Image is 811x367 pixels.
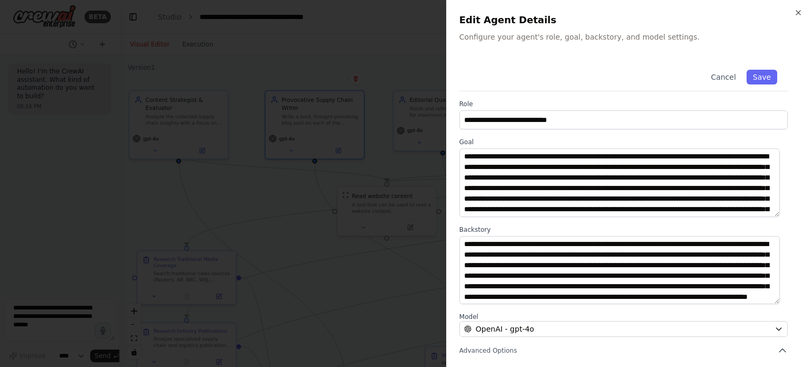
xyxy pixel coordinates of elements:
h2: Edit Agent Details [459,13,798,27]
label: Backstory [459,225,788,234]
span: OpenAI - gpt-4o [476,324,534,334]
button: OpenAI - gpt-4o [459,321,788,337]
button: Save [747,70,777,84]
p: Configure your agent's role, goal, backstory, and model settings. [459,32,798,42]
span: Advanced Options [459,346,517,355]
label: Role [459,100,788,108]
label: Goal [459,138,788,146]
button: Advanced Options [459,345,788,356]
button: Cancel [704,70,742,84]
label: Model [459,313,788,321]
